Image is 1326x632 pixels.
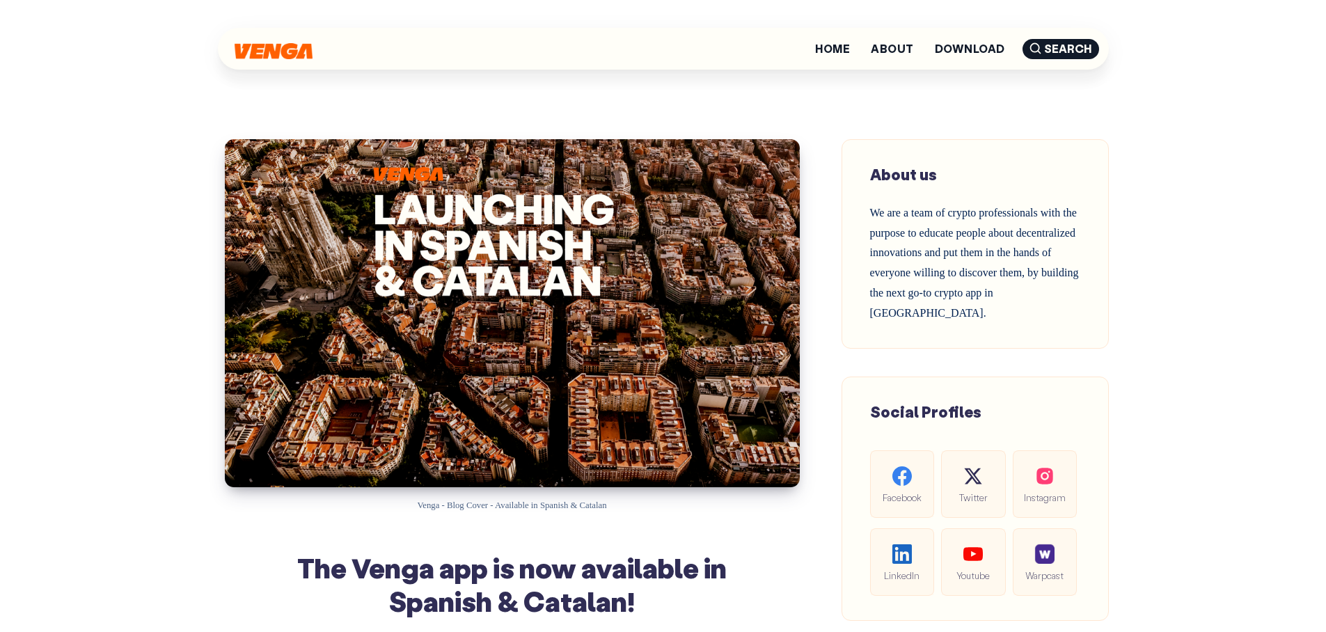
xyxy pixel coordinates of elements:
h1: The Venga app is now available in Spanish & Catalan! [260,551,765,617]
a: Twitter [941,450,1005,518]
img: social-linkedin.be646fe421ccab3a2ad91cb58bdc9694.svg [892,544,912,564]
a: LinkedIn [870,528,934,596]
a: Instagram [1013,450,1077,518]
span: Twitter [952,489,994,505]
span: Warpcast [1024,567,1066,583]
span: Facebook [881,489,923,505]
img: The Venga app is now available in Spanish & Catalan! [225,139,800,487]
img: social-youtube.99db9aba05279f803f3e7a4a838dfb6c.svg [963,544,983,564]
span: Social Profiles [870,402,981,422]
a: About [871,43,913,54]
span: LinkedIn [881,567,923,583]
span: Venga - Blog Cover - Available in Spanish & Catalan [417,500,606,510]
img: social-warpcast.e8a23a7ed3178af0345123c41633f860.png [1035,544,1055,564]
a: Facebook [870,450,934,518]
img: Venga Blog [235,43,313,59]
a: Youtube [941,528,1005,596]
span: Instagram [1024,489,1066,505]
a: Download [935,43,1005,54]
a: Home [815,43,850,54]
span: Youtube [952,567,994,583]
span: About us [870,164,937,184]
span: We are a team of crypto professionals with the purpose to educate people about decentralized inno... [870,207,1079,319]
a: Warpcast [1013,528,1077,596]
span: Search [1023,39,1099,59]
